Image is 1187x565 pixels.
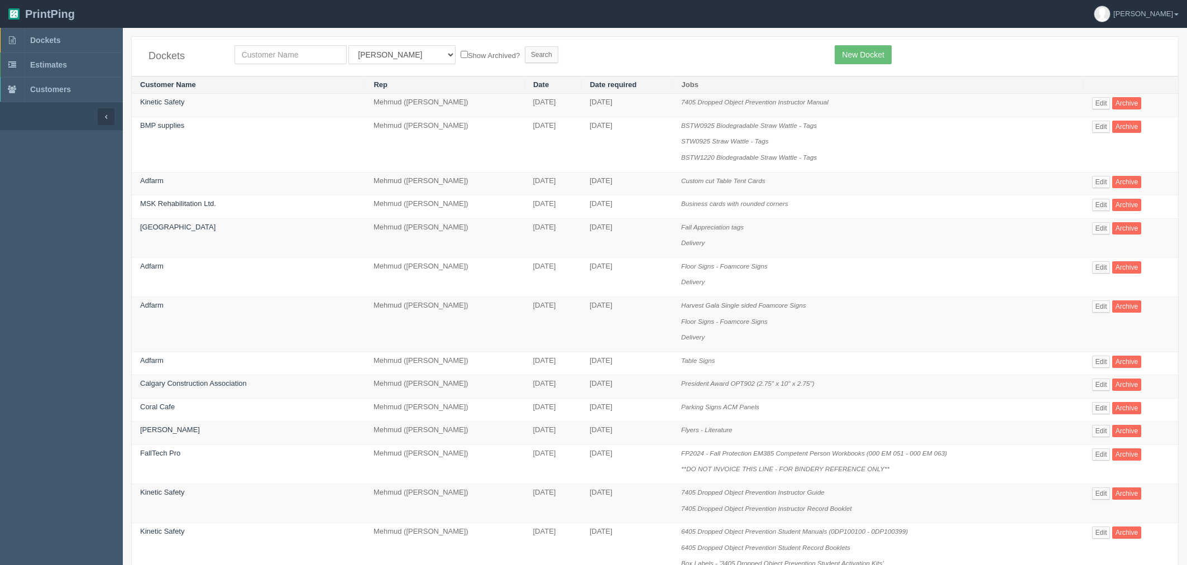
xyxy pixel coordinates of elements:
[1092,379,1111,391] a: Edit
[681,223,744,231] i: Fall Appreciation tags
[524,422,581,445] td: [DATE]
[1112,300,1141,313] a: Archive
[1092,487,1111,500] a: Edit
[140,262,164,270] a: Adfarm
[1092,526,1111,539] a: Edit
[681,426,733,433] i: Flyers - Literature
[365,172,525,195] td: Mehmud ([PERSON_NAME])
[30,60,67,69] span: Estimates
[1112,199,1141,211] a: Archive
[140,199,216,208] a: MSK Rehabilitation Ltd.
[681,528,908,535] i: 6405 Dropped Object Prevention Student Manuals (0DP100100 - 0DP100399)
[524,218,581,257] td: [DATE]
[581,484,673,523] td: [DATE]
[681,544,850,551] i: 6405 Dropped Object Prevention Student Record Booklets
[581,94,673,117] td: [DATE]
[681,318,768,325] i: Floor Signs - Foamcore Signs
[524,484,581,523] td: [DATE]
[140,449,180,457] a: FallTech Pro
[1092,261,1111,274] a: Edit
[365,444,525,483] td: Mehmud ([PERSON_NAME])
[524,195,581,219] td: [DATE]
[1112,448,1141,461] a: Archive
[1112,379,1141,391] a: Archive
[524,117,581,172] td: [DATE]
[681,239,705,246] i: Delivery
[140,488,185,496] a: Kinetic Safety
[1092,199,1111,211] a: Edit
[835,45,891,64] a: New Docket
[673,76,1084,94] th: Jobs
[30,36,60,45] span: Dockets
[1092,356,1111,368] a: Edit
[681,278,705,285] i: Delivery
[140,301,164,309] a: Adfarm
[365,296,525,352] td: Mehmud ([PERSON_NAME])
[1092,448,1111,461] a: Edit
[1112,402,1141,414] a: Archive
[681,137,769,145] i: STW0925 Straw Wattle - Tags
[581,398,673,422] td: [DATE]
[1092,121,1111,133] a: Edit
[524,375,581,399] td: [DATE]
[581,218,673,257] td: [DATE]
[524,94,581,117] td: [DATE]
[1112,97,1141,109] a: Archive
[140,176,164,185] a: Adfarm
[1112,356,1141,368] a: Archive
[581,172,673,195] td: [DATE]
[140,425,200,434] a: [PERSON_NAME]
[533,80,549,89] a: Date
[140,379,247,387] a: Calgary Construction Association
[1092,425,1111,437] a: Edit
[1112,261,1141,274] a: Archive
[140,80,196,89] a: Customer Name
[8,8,20,20] img: logo-3e63b451c926e2ac314895c53de4908e5d424f24456219fb08d385ab2e579770.png
[681,122,817,129] i: BSTW0925 Biodegradable Straw Wattle - Tags
[524,296,581,352] td: [DATE]
[365,352,525,375] td: Mehmud ([PERSON_NAME])
[140,121,184,130] a: BMP supplies
[140,356,164,365] a: Adfarm
[524,172,581,195] td: [DATE]
[581,422,673,445] td: [DATE]
[1092,300,1111,313] a: Edit
[581,195,673,219] td: [DATE]
[1094,6,1110,22] img: avatar_default-7531ab5dedf162e01f1e0bb0964e6a185e93c5c22dfe317fb01d7f8cd2b1632c.jpg
[524,444,581,483] td: [DATE]
[681,449,947,457] i: FP2024 - Fall Protection EM385 Competent Person Workbooks (000 EM 051 - 000 EM 063)
[681,154,817,161] i: BSTW1220 Biodegradable Straw Wattle - Tags
[234,45,347,64] input: Customer Name
[140,98,185,106] a: Kinetic Safety
[149,51,218,62] h4: Dockets
[681,177,765,184] i: Custom cut Table Tent Cards
[524,352,581,375] td: [DATE]
[461,51,468,58] input: Show Archived?
[581,352,673,375] td: [DATE]
[1112,121,1141,133] a: Archive
[140,527,185,535] a: Kinetic Safety
[1112,526,1141,539] a: Archive
[140,403,175,411] a: Coral Cafe
[1092,176,1111,188] a: Edit
[365,94,525,117] td: Mehmud ([PERSON_NAME])
[581,257,673,296] td: [DATE]
[581,375,673,399] td: [DATE]
[1092,402,1111,414] a: Edit
[581,117,673,172] td: [DATE]
[681,200,788,207] i: Business cards with rounded corners
[30,85,71,94] span: Customers
[374,80,387,89] a: Rep
[590,80,636,89] a: Date required
[681,489,825,496] i: 7405 Dropped Object Prevention Instructor Guide
[525,46,558,63] input: Search
[681,333,705,341] i: Delivery
[681,301,806,309] i: Harvest Gala Single sided Foamcore Signs
[681,505,851,512] i: 7405 Dropped Object Prevention Instructor Record Booklet
[365,422,525,445] td: Mehmud ([PERSON_NAME])
[681,98,829,106] i: 7405 Dropped Object Prevention Instructor Manual
[1112,222,1141,234] a: Archive
[1092,97,1111,109] a: Edit
[681,357,715,364] i: Table Signs
[681,465,889,472] i: **DO NOT INVOICE THIS LINE - FOR BINDERY REFERENCE ONLY**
